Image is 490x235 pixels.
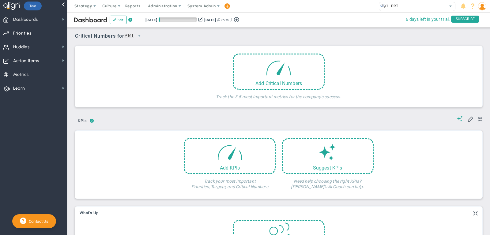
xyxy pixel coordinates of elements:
span: SUBSCRIBE [451,16,479,23]
span: Culture [102,4,117,8]
span: select [446,2,455,11]
span: Action Items [13,54,39,67]
div: Add Critical Numbers [234,80,324,86]
span: PRT [388,2,398,10]
span: Suggestions (AI Feature) [457,116,463,121]
button: What's Up [80,211,99,216]
div: [DATE] [204,17,216,23]
button: KPIs [75,116,90,127]
span: System Admin [187,4,216,8]
img: 33644.Company.photo [380,2,388,10]
div: Add KPIs [185,165,275,171]
span: Dashboard [73,16,107,24]
span: Edit My KPIs [467,116,473,122]
h4: Need help choosing the right KPIs? [PERSON_NAME]'s AI Coach can help. [282,174,374,189]
span: Contact Us [26,219,48,224]
span: Strategy [74,4,92,8]
img: 193898.Person.photo [478,2,486,10]
span: Metrics [13,68,29,81]
h4: Track the 3-5 most important metrics for the company's success. [216,90,341,99]
div: Period Progress: 3% Day 3 of 90 with 87 remaining. [159,17,197,22]
span: What's Up [80,211,99,215]
h4: Track your most important Priorities, Targets, and Critical Numbers [184,174,276,189]
span: Critical Numbers for [75,31,146,42]
span: (Current) [217,17,232,23]
button: Edit [110,16,127,24]
span: Administration [148,4,177,8]
span: Learn [13,82,25,95]
span: Dashboards [13,13,38,26]
span: Huddles [13,41,30,54]
span: 6 days left in your trial. [406,16,450,23]
span: PRT [124,32,134,40]
span: KPIs [75,116,90,126]
div: [DATE] [145,17,157,23]
span: select [134,31,145,41]
span: Priorities [13,27,32,40]
div: Suggest KPIs [283,165,373,171]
